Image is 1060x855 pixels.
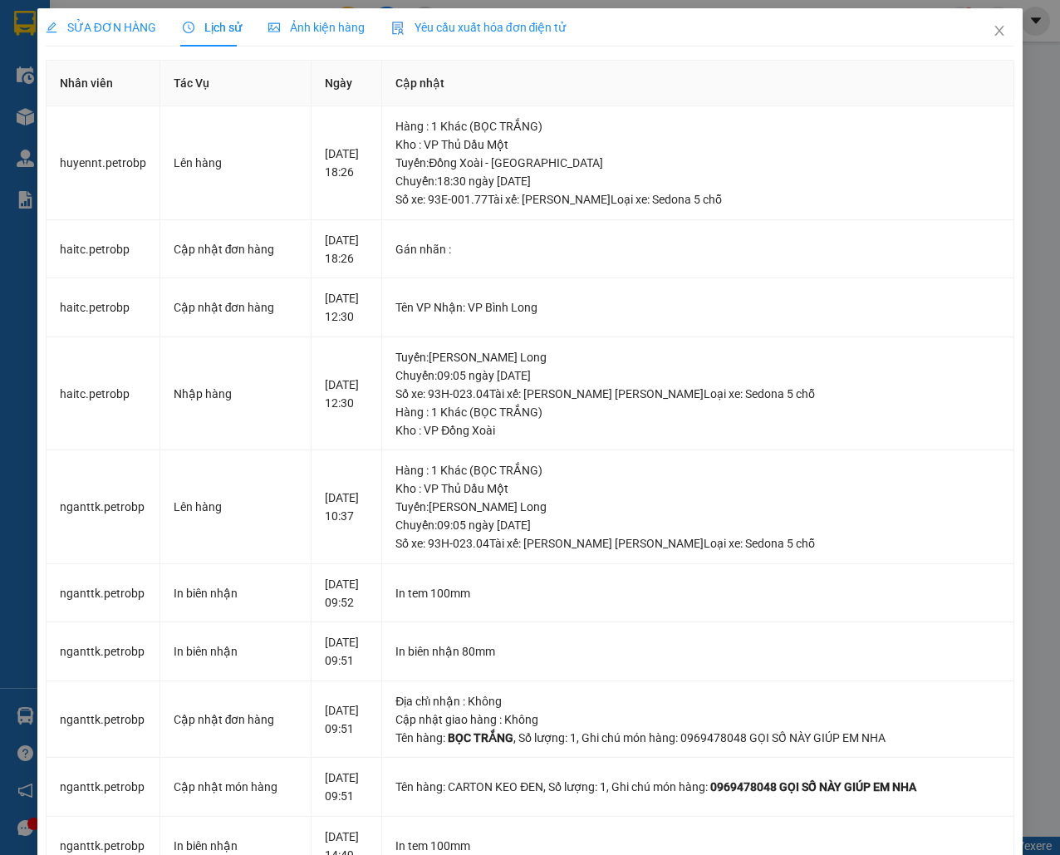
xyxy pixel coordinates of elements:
div: [DATE] 09:52 [325,575,368,612]
div: Cập nhật món hàng [174,778,297,796]
span: clock-circle [183,22,194,33]
div: [DATE] 09:51 [325,701,368,738]
th: Tác Vụ [160,61,312,106]
div: [DATE] 09:51 [325,769,368,805]
div: Cập nhật giao hàng : Không [395,710,1000,729]
span: 0969478048 GỌI SỐ NÀY GIÚP EM NHA [680,731,886,744]
div: In biên nhận [174,642,297,661]
span: 1 [570,731,577,744]
div: Lên hàng [174,154,297,172]
div: Tuyến : [PERSON_NAME] Long Chuyến: 09:05 ngày [DATE] Số xe: 93H-023.04 Tài xế: [PERSON_NAME] [PER... [395,348,1000,403]
td: nganttk.petrobp [47,622,160,681]
td: haitc.petrobp [47,220,160,279]
th: Nhân viên [47,61,160,106]
img: icon [391,22,405,35]
div: Tên hàng: , Số lượng: , Ghi chú món hàng: [395,778,1000,796]
span: 0969478048 GỌI SỐ NÀY GIÚP EM NHA [710,780,916,794]
div: Cập nhật đơn hàng [174,240,297,258]
div: Cập nhật đơn hàng [174,298,297,317]
div: Hàng : 1 Khác (BỌC TRẮNG) [395,461,1000,479]
div: In tem 100mm [395,837,1000,855]
div: [DATE] 09:51 [325,633,368,670]
div: Hàng : 1 Khác (BỌC TRẮNG) [395,403,1000,421]
th: Cập nhật [382,61,1014,106]
div: Kho : VP Đồng Xoài [395,421,1000,440]
div: Tuyến : Đồng Xoài - [GEOGRAPHIC_DATA] Chuyến: 18:30 ngày [DATE] Số xe: 93E-001.77 Tài xế: [PERSON... [395,154,1000,209]
td: nganttk.petrobp [47,758,160,817]
span: edit [46,22,57,33]
div: Lên hàng [174,498,297,516]
span: Lịch sử [183,21,242,34]
td: haitc.petrobp [47,337,160,451]
div: In biên nhận 80mm [395,642,1000,661]
div: [DATE] 12:30 [325,289,368,326]
div: Gán nhãn : [395,240,1000,258]
td: huyennt.petrobp [47,106,160,220]
span: picture [268,22,280,33]
div: Kho : VP Thủ Dầu Một [395,135,1000,154]
td: nganttk.petrobp [47,450,160,564]
div: Địa chỉ nhận : Không [395,692,1000,710]
td: nganttk.petrobp [47,564,160,623]
div: [DATE] 10:37 [325,489,368,525]
button: Close [976,8,1023,55]
span: close [993,24,1006,37]
div: In tem 100mm [395,584,1000,602]
span: CARTON KEO ĐEN [448,780,543,794]
div: [DATE] 12:30 [325,376,368,412]
div: [DATE] 18:26 [325,231,368,268]
div: In biên nhận [174,584,297,602]
div: [DATE] 18:26 [325,145,368,181]
span: Yêu cầu xuất hóa đơn điện tử [391,21,567,34]
div: In biên nhận [174,837,297,855]
div: Cập nhật đơn hàng [174,710,297,729]
span: BỌC TRẮNG [448,731,513,744]
span: Ảnh kiện hàng [268,21,365,34]
div: Kho : VP Thủ Dầu Một [395,479,1000,498]
div: Nhập hàng [174,385,297,403]
div: Tuyến : [PERSON_NAME] Long Chuyến: 09:05 ngày [DATE] Số xe: 93H-023.04 Tài xế: [PERSON_NAME] [PER... [395,498,1000,553]
div: Hàng : 1 Khác (BỌC TRẮNG) [395,117,1000,135]
div: Tên VP Nhận: VP Bình Long [395,298,1000,317]
th: Ngày [312,61,382,106]
td: haitc.petrobp [47,278,160,337]
td: nganttk.petrobp [47,681,160,759]
span: 1 [600,780,606,794]
span: SỬA ĐƠN HÀNG [46,21,156,34]
div: Tên hàng: , Số lượng: , Ghi chú món hàng: [395,729,1000,747]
